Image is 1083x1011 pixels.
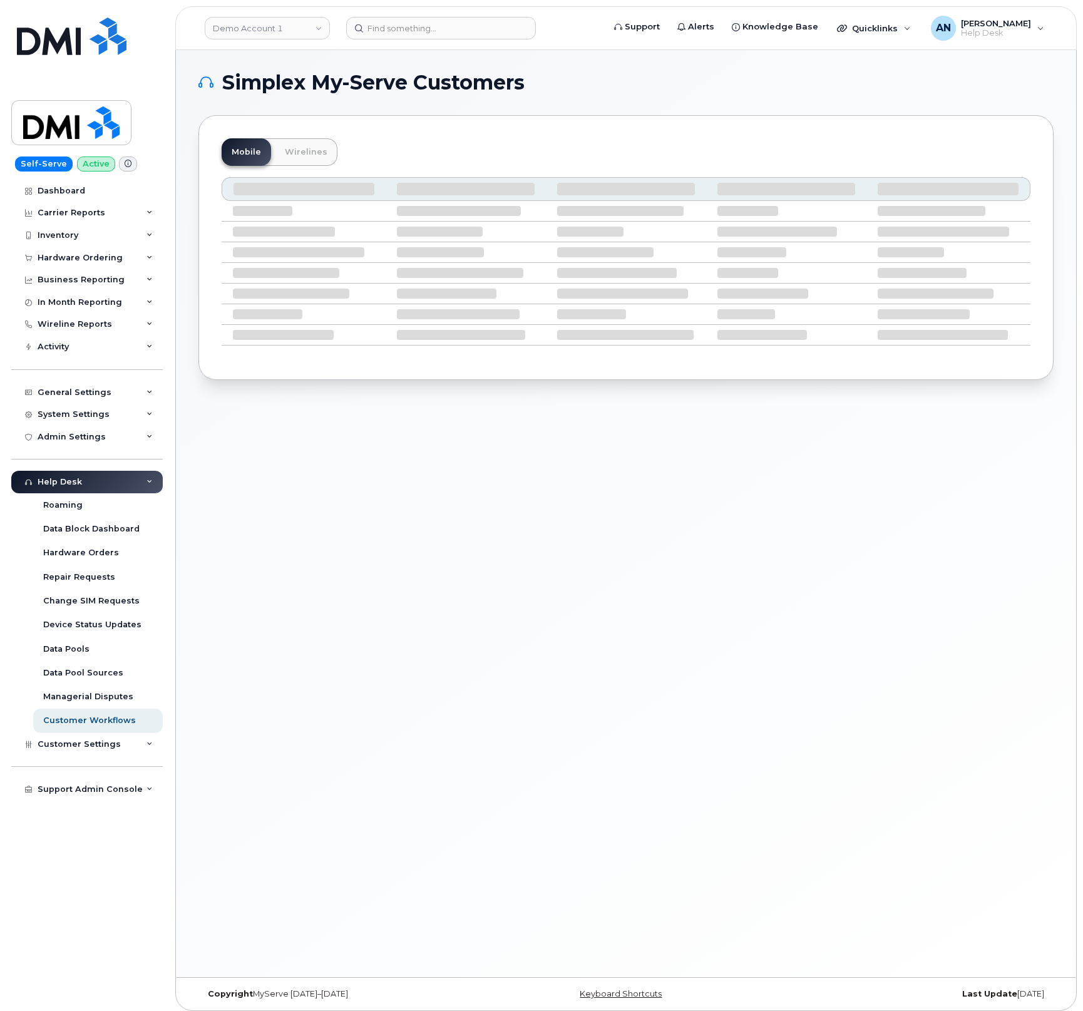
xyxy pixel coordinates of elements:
[222,73,525,92] span: Simplex My-Serve Customers
[962,989,1017,998] strong: Last Update
[580,989,662,998] a: Keyboard Shortcuts
[769,989,1054,999] div: [DATE]
[275,138,337,166] a: Wirelines
[198,989,483,999] div: MyServe [DATE]–[DATE]
[222,138,271,166] a: Mobile
[208,989,253,998] strong: Copyright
